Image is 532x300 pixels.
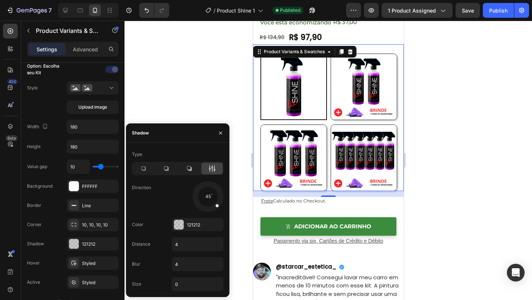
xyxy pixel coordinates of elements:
div: Shadow [132,130,149,136]
input: Auto [172,238,223,251]
div: Direction [132,184,151,191]
div: Undo/Redo [139,3,169,18]
div: 450 [7,79,18,85]
p: Product Variants & Swatches [36,26,99,35]
span: Calculado no Checkout. [8,177,73,183]
div: Background [27,183,52,190]
div: Distance [132,241,150,248]
input: Auto [67,120,118,133]
u: Frete [8,177,20,183]
div: Shadow [27,241,44,247]
div: Active [27,279,40,286]
div: Styled [82,260,117,267]
p: "Inacreditável! Consegui lavar meu carro em menos de 10 minutos com esse kit. A pintura ficou lis... [23,253,151,286]
div: Width [27,122,50,132]
div: Border [27,202,41,209]
span: 1 product assigned [388,7,436,14]
div: 10, 10, 10, 10 [82,222,117,228]
span: Product Shine 1 [217,7,255,14]
div: Beta [6,135,18,141]
div: 121212 [82,241,117,248]
div: FFFFFF [82,183,117,190]
input: Auto [67,140,118,153]
button: 1 product assigned [382,3,453,18]
div: 121212 [187,222,222,228]
span: Upload image [78,104,107,110]
div: Publish [489,7,508,14]
p: Advanced [73,45,98,53]
input: Auto [172,258,223,271]
div: Line [82,202,117,209]
div: Value gap [27,163,47,170]
div: Corner [27,221,42,228]
p: 7 [48,6,52,15]
input: Auto [67,160,89,173]
button: Save [456,3,480,18]
span: Pagamento via pix, Cartões de Crédito e Débito [21,217,130,223]
div: Product Variants & Swatches [9,28,73,34]
p: Settings [37,45,57,53]
div: Option: Escolha seu Kit [27,63,65,76]
span: / [214,7,215,14]
div: Open Intercom Messenger [507,264,525,282]
span: @starcar_estetica_ [23,242,83,250]
div: Styled [82,279,117,286]
legend: Escolha seu Kit: 1 Spray [7,24,68,33]
button: Adicionar ao Carrinho [7,197,143,215]
span: Published [280,7,300,14]
div: Size [132,281,141,287]
div: Type [132,151,142,158]
div: R$ 134,90 [6,13,32,21]
div: R$ 97,90 [35,11,69,22]
img: Verificado [86,243,92,249]
iframe: Design area [253,21,404,300]
div: Color [132,221,143,228]
div: Hover [27,260,40,266]
div: Adicionar ao Carrinho [41,202,118,209]
div: Blur [132,261,140,267]
div: Style [27,85,38,91]
input: Auto [172,277,223,291]
button: Upload image [67,100,119,114]
button: Publish [483,3,514,18]
div: Height [27,143,41,150]
span: Save [462,7,474,14]
button: 7 [3,3,55,18]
